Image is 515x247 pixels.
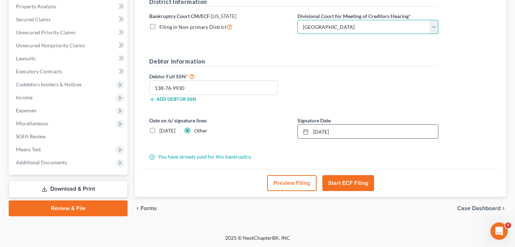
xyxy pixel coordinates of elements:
[10,130,128,143] a: SOFA Review
[9,181,128,198] a: Download & Print
[159,24,227,30] span: Filing in Non-primary District
[149,57,438,66] h5: Debtor Information
[149,81,278,95] input: XXX-XX-XXXX
[16,42,85,48] span: Unsecured Nonpriority Claims
[141,205,157,211] span: Forms
[149,96,196,102] button: Add debtor SSN
[10,13,128,26] a: Secured Claims
[16,29,76,35] span: Unsecured Priority Claims
[16,159,67,165] span: Additional Documents
[146,72,294,81] label: Debtor Full SSN
[505,222,511,228] span: 5
[267,175,317,191] button: Preview Filing
[16,55,35,61] span: Lawsuits
[297,117,331,124] label: Signature Date
[298,125,438,138] a: [DATE]
[16,81,82,87] span: Codebtors Insiders & Notices
[159,127,175,134] span: [DATE]
[16,133,46,139] span: SOFA Review
[322,175,374,191] button: Start ECF Filing
[194,127,207,134] span: Other
[146,153,442,160] div: You have already paid for this bankruptcy.
[9,200,128,216] a: Review & File
[10,26,128,39] a: Unsecured Priority Claims
[501,205,506,211] i: chevron_right
[211,13,236,19] span: [US_STATE]
[16,107,37,113] span: Expenses
[149,117,290,124] label: Date on /s/ signature lines
[457,205,506,211] a: Case Dashboard chevron_right
[10,39,128,52] a: Unsecured Nonpriority Claims
[135,205,141,211] i: chevron_left
[149,12,236,20] label: Bankruptcy Court CM/ECF:
[10,65,128,78] a: Executory Contracts
[297,12,411,20] label: Divisional Court for Meeting of Creditors Hearing
[457,205,501,211] span: Case Dashboard
[16,3,56,9] span: Property Analysis
[16,94,33,100] span: Income
[16,146,41,152] span: Means Test
[16,16,51,22] span: Secured Claims
[16,120,48,126] span: Miscellaneous
[490,222,508,240] iframe: Intercom live chat
[16,68,62,74] span: Executory Contracts
[135,205,167,211] button: chevron_left Forms
[10,52,128,65] a: Lawsuits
